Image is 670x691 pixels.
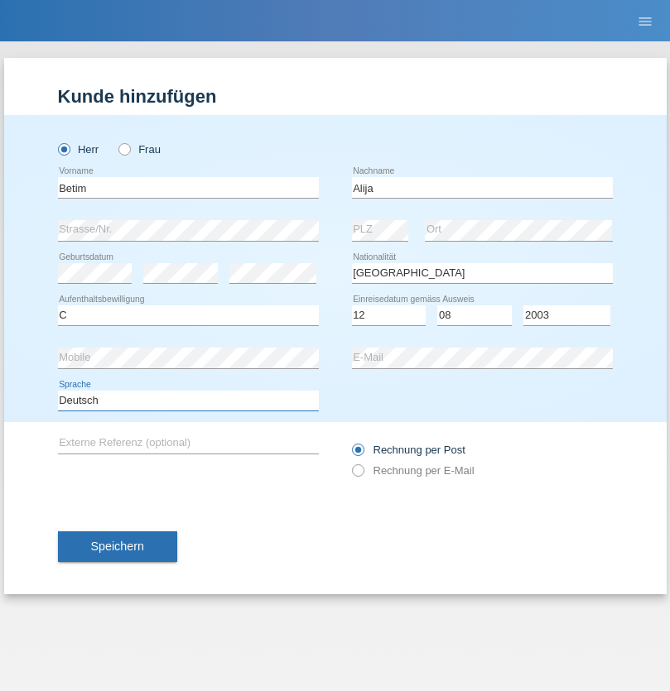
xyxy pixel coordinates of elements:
input: Herr [58,143,69,154]
label: Herr [58,143,99,156]
span: Speichern [91,540,144,553]
label: Rechnung per E-Mail [352,464,475,477]
label: Frau [118,143,161,156]
a: menu [629,16,662,26]
button: Speichern [58,531,177,563]
h1: Kunde hinzufügen [58,86,613,107]
input: Frau [118,143,129,154]
input: Rechnung per E-Mail [352,464,363,485]
label: Rechnung per Post [352,444,465,456]
input: Rechnung per Post [352,444,363,464]
i: menu [637,13,653,30]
